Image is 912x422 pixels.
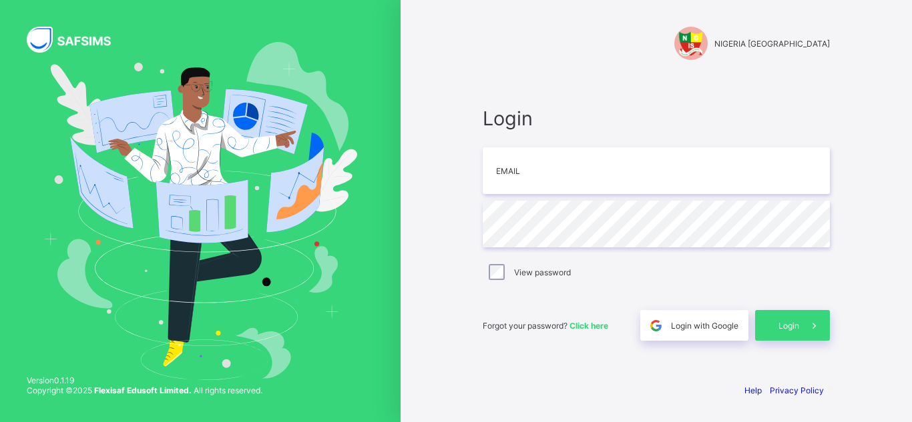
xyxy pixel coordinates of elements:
img: google.396cfc9801f0270233282035f929180a.svg [648,318,664,333]
img: Hero Image [43,42,358,379]
span: Version 0.1.19 [27,375,262,385]
span: Login [483,107,830,130]
a: Click here [569,321,608,331]
span: Copyright © 2025 All rights reserved. [27,385,262,395]
span: Login [778,321,799,331]
a: Privacy Policy [770,385,824,395]
strong: Flexisaf Edusoft Limited. [94,385,192,395]
span: NIGERIA [GEOGRAPHIC_DATA] [714,39,830,49]
label: View password [514,267,571,277]
img: SAFSIMS Logo [27,27,127,53]
a: Help [744,385,762,395]
span: Login with Google [671,321,738,331]
span: Forgot your password? [483,321,608,331]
